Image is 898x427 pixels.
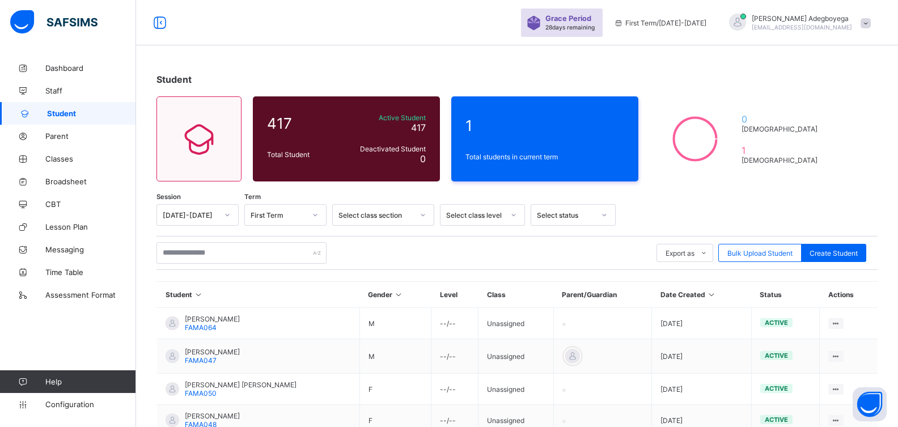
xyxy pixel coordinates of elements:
[359,339,431,374] td: M
[45,377,135,386] span: Help
[194,290,204,299] i: Sort in Ascending Order
[527,16,541,30] img: sticker-purple.71386a28dfed39d6af7621340158ba97.svg
[420,153,426,164] span: 0
[431,308,478,339] td: --/--
[652,308,752,339] td: [DATE]
[478,339,553,374] td: Unassigned
[718,14,876,32] div: Solomon Adegboyega
[411,122,426,133] span: 417
[478,282,553,308] th: Class
[431,374,478,405] td: --/--
[45,177,136,186] span: Broadsheet
[244,193,261,201] span: Term
[267,115,340,132] span: 417
[185,389,217,398] span: FAMA050
[157,282,360,308] th: Student
[765,384,788,392] span: active
[765,352,788,360] span: active
[446,211,504,219] div: Select class level
[765,319,788,327] span: active
[45,268,136,277] span: Time Table
[345,113,426,122] span: Active Student
[727,249,793,257] span: Bulk Upload Student
[394,290,404,299] i: Sort in Ascending Order
[666,249,694,257] span: Export as
[465,117,624,134] span: 1
[742,125,823,133] span: [DEMOGRAPHIC_DATA]
[345,145,426,153] span: Deactivated Student
[185,412,240,420] span: [PERSON_NAME]
[853,387,887,421] button: Open asap
[45,132,136,141] span: Parent
[163,211,218,219] div: [DATE]-[DATE]
[47,109,136,118] span: Student
[45,222,136,231] span: Lesson Plan
[652,282,752,308] th: Date Created
[478,308,553,339] td: Unassigned
[765,416,788,424] span: active
[752,24,852,31] span: [EMAIL_ADDRESS][DOMAIN_NAME]
[10,10,98,34] img: safsims
[742,113,823,125] span: 0
[156,74,192,85] span: Student
[45,86,136,95] span: Staff
[45,64,136,73] span: Dashboard
[553,282,651,308] th: Parent/Guardian
[359,282,431,308] th: Gender
[742,156,823,164] span: [DEMOGRAPHIC_DATA]
[465,153,624,161] span: Total students in current term
[614,19,706,27] span: session/term information
[338,211,413,219] div: Select class section
[156,193,181,201] span: Session
[810,249,858,257] span: Create Student
[185,315,240,323] span: [PERSON_NAME]
[652,374,752,405] td: [DATE]
[652,339,752,374] td: [DATE]
[359,308,431,339] td: M
[45,154,136,163] span: Classes
[707,290,717,299] i: Sort in Ascending Order
[359,374,431,405] td: F
[45,400,135,409] span: Configuration
[537,211,595,219] div: Select status
[185,348,240,356] span: [PERSON_NAME]
[431,339,478,374] td: --/--
[742,145,823,156] span: 1
[820,282,878,308] th: Actions
[751,282,819,308] th: Status
[185,323,217,332] span: FAMA064
[45,245,136,254] span: Messaging
[185,356,217,365] span: FAMA047
[185,381,296,389] span: [PERSON_NAME] [PERSON_NAME]
[45,200,136,209] span: CBT
[545,14,591,23] span: Grace Period
[264,147,342,162] div: Total Student
[431,282,478,308] th: Level
[545,24,595,31] span: 28 days remaining
[752,14,852,23] span: [PERSON_NAME] Adegboyega
[45,290,136,299] span: Assessment Format
[478,374,553,405] td: Unassigned
[251,211,306,219] div: First Term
